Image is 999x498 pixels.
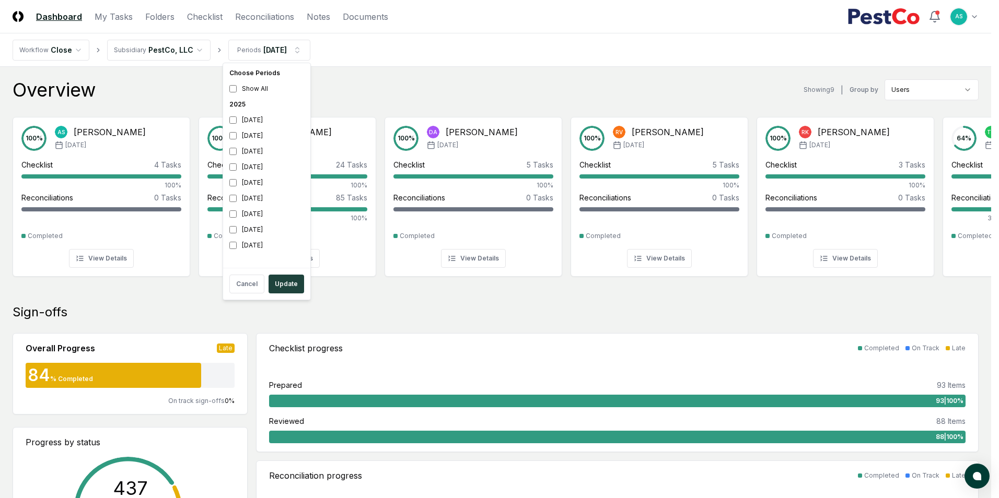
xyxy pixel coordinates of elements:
[225,159,308,175] div: [DATE]
[229,275,264,293] button: Cancel
[225,128,308,144] div: [DATE]
[225,97,308,112] div: 2025
[269,275,304,293] button: Update
[225,175,308,191] div: [DATE]
[225,144,308,159] div: [DATE]
[225,112,308,128] div: [DATE]
[225,81,308,97] div: Show All
[225,65,308,81] div: Choose Periods
[225,238,308,253] div: [DATE]
[225,222,308,238] div: [DATE]
[225,191,308,206] div: [DATE]
[225,206,308,222] div: [DATE]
